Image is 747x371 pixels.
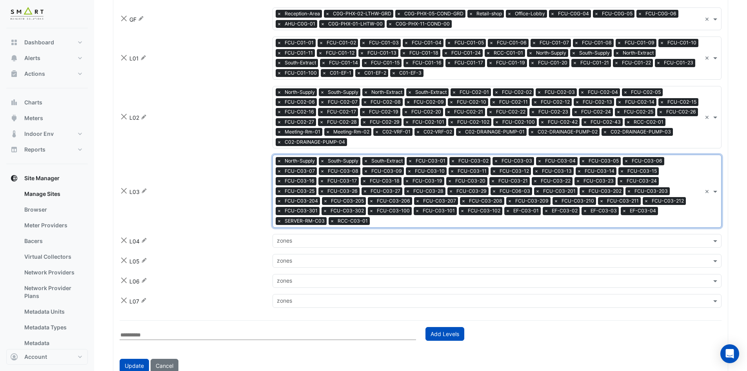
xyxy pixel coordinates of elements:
span: FCU-C02-101 [411,118,446,126]
span: × [615,108,622,116]
span: × [319,98,326,106]
app-icon: Charts [10,99,18,106]
img: Company Logo [9,6,45,22]
span: RCC-C02-01 [632,118,665,126]
span: FCU-C03-22 [539,177,573,185]
span: Meters [24,114,43,122]
span: FCU-C02-15 [665,98,698,106]
span: × [613,59,620,67]
span: FCU-C0G-05 [600,10,634,18]
button: Add Levels [425,327,464,341]
span: FCU-C02-42 [546,118,580,126]
span: × [276,49,283,57]
fa-icon: Rename [141,188,147,194]
span: Reception-Area [283,10,322,18]
span: FCU-C01-05 [453,39,486,47]
span: North-Extract [369,88,404,96]
span: FCU-C03-14 [583,167,616,175]
span: FCU-C02-11 [497,98,530,106]
span: × [616,98,623,106]
span: C02-DRAINAGE-PUMP-04 [283,138,347,146]
span: FCU-C02-22 [494,108,527,116]
span: FCU-C02-100 [500,118,537,126]
span: C01-EF-3 [397,69,423,77]
span: Account [24,353,47,361]
span: × [324,128,331,136]
span: GF [129,16,136,23]
span: × [319,20,326,28]
span: × [395,10,402,18]
span: × [373,128,380,136]
span: FCU-C02-23 [536,108,570,116]
span: × [360,108,367,116]
span: FCU-C03-01 [414,157,447,165]
span: × [593,10,600,18]
span: FCU-C01-01 [283,39,316,47]
span: × [448,98,455,106]
span: FCU-C02-12 [539,98,572,106]
span: × [319,88,326,96]
button: Charts [6,95,88,110]
span: × [449,167,456,175]
span: C02-DRAINAGE-PUMP-02 [536,128,600,136]
span: FCU-C02-102 [455,118,491,126]
span: × [616,39,623,47]
span: FCU-C02-10 [455,98,488,106]
span: FCU-C01-03 [367,39,401,47]
span: × [414,128,422,136]
span: FCU-C02-16 [283,108,316,116]
span: FCU-C03-17 [325,177,359,185]
span: FCU-C01-22 [620,59,653,67]
span: × [276,187,283,195]
span: × [402,108,409,116]
button: Close [120,15,128,23]
span: FCU-C01-07 [538,39,571,47]
span: × [276,39,283,47]
span: North-Supply [283,157,317,165]
span: × [456,128,463,136]
span: FCU-C0G-04 [556,10,591,18]
span: FCU-C01-09 [623,39,656,47]
span: × [318,118,325,126]
span: × [529,59,536,67]
span: × [580,157,587,165]
span: North-Supply [283,88,317,96]
span: FCU-C02-43 [589,118,623,126]
span: AHU-C0G-01 [283,20,317,28]
span: × [572,108,579,116]
button: Alerts [6,50,88,66]
span: × [531,39,538,47]
span: FCU-C03-13 [540,167,574,175]
span: FCU-C03-10 [413,167,447,175]
span: × [445,108,452,116]
button: Close [120,256,128,265]
span: × [573,39,580,47]
span: Reports [24,146,45,154]
button: Close [120,276,128,285]
span: FCU-C02-24 [579,108,613,116]
span: × [276,69,283,77]
app-icon: Meters [10,114,18,122]
span: Retail-shop [474,10,504,18]
span: FCU-C03-15 [625,167,659,175]
span: × [571,59,578,67]
span: × [390,69,397,77]
span: C01-EF-1 [328,69,353,77]
span: × [574,98,581,106]
span: × [493,157,500,165]
fa-icon: Rename [141,257,147,264]
span: C0G-PHX-11-COND-00 [394,20,452,28]
app-icon: Dashboard [10,38,18,46]
button: Close [120,53,128,62]
span: C02-DRAINAGE-PUMP-03 [609,128,673,136]
span: × [487,108,494,116]
span: FCU-C02-02 [500,88,534,96]
button: Close [120,296,128,305]
span: × [658,98,665,106]
span: FCU-C02-21 [452,108,485,116]
span: FCU-C02-28 [325,118,359,126]
span: South-Extract [283,59,318,67]
span: FCU-C01-08 [580,39,614,47]
span: × [527,49,534,57]
span: × [655,59,662,67]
